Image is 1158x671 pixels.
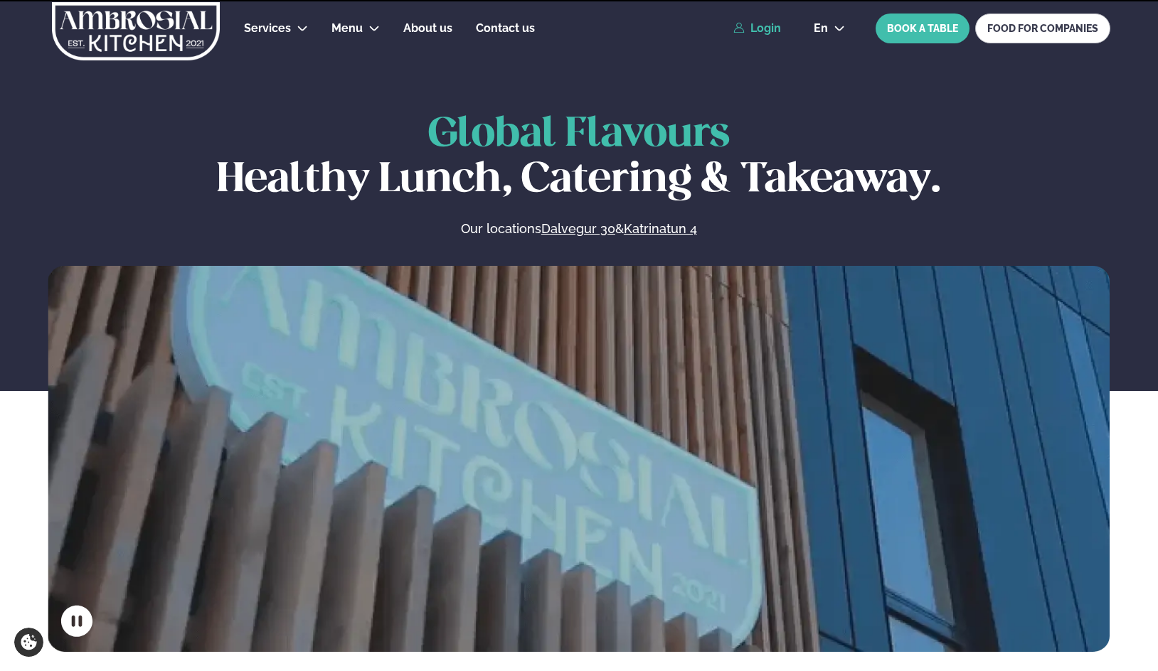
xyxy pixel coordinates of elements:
span: Services [244,21,291,35]
a: Menu [331,20,363,37]
button: BOOK A TABLE [876,14,970,43]
span: About us [403,21,452,35]
span: en [814,23,828,34]
span: Menu [331,21,363,35]
a: About us [403,20,452,37]
img: logo [51,2,221,60]
a: Dalvegur 30 [541,220,615,237]
button: en [802,23,856,34]
span: Contact us [476,21,535,35]
a: FOOD FOR COMPANIES [975,14,1110,43]
a: Services [244,20,291,37]
span: Global Flavours [428,115,730,154]
a: Cookie settings [14,628,43,657]
a: Contact us [476,20,535,37]
a: Katrinatun 4 [624,220,697,237]
p: Our locations & [310,220,848,237]
h1: Healthy Lunch, Catering & Takeaway. [48,112,1110,203]
a: Login [733,22,781,35]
